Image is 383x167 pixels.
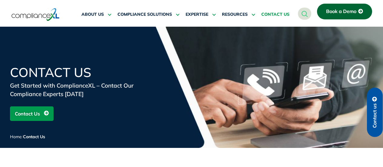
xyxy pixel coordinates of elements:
[367,88,383,137] a: Contact us
[10,134,22,139] a: Home
[317,4,372,19] a: Book a Demo
[298,8,311,20] a: navsearch-button
[186,12,208,17] span: EXPERTISE
[81,12,104,17] span: ABOUT US
[326,9,356,14] span: Book a Demo
[261,12,289,17] span: CONTACT US
[15,108,40,119] span: Contact Us
[10,106,54,121] a: Contact Us
[81,7,111,22] a: ABOUT US
[117,7,180,22] a: COMPLIANCE SOLUTIONS
[117,12,172,17] span: COMPLIANCE SOLUTIONS
[23,134,45,139] span: Contact Us
[12,8,60,22] img: logo-one.svg
[10,81,155,98] div: Get Started with ComplianceXL – Contact Our Compliance Experts [DATE]
[222,12,248,17] span: RESOURCES
[186,7,216,22] a: EXPERTISE
[372,103,378,128] span: Contact us
[261,7,289,22] a: CONTACT US
[10,134,45,139] span: /
[222,7,255,22] a: RESOURCES
[10,66,155,79] h1: Contact Us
